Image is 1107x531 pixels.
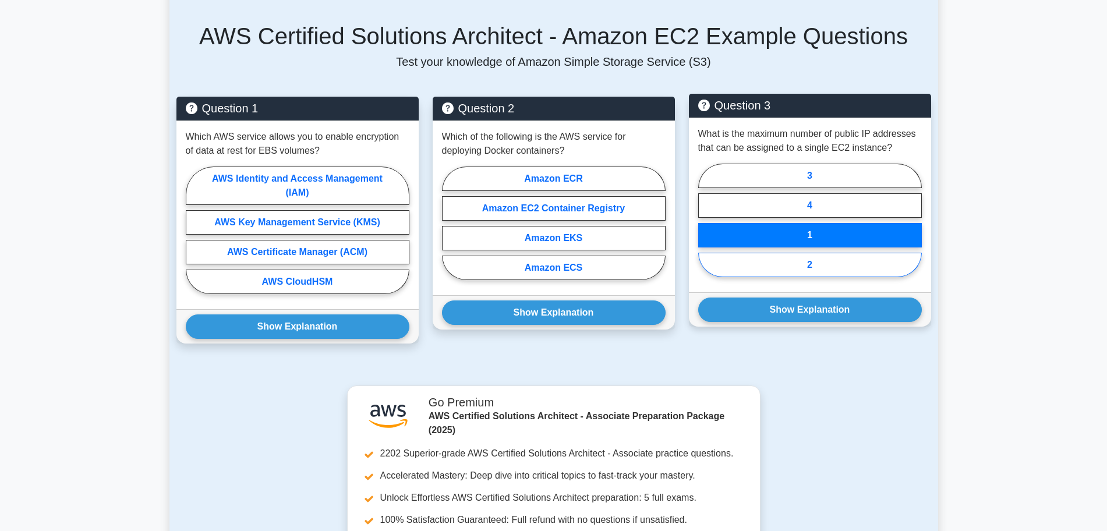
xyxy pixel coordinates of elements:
[186,314,409,339] button: Show Explanation
[698,223,922,247] label: 1
[186,210,409,235] label: AWS Key Management Service (KMS)
[698,164,922,188] label: 3
[176,22,931,50] h5: AWS Certified Solutions Architect - Amazon EC2 Example Questions
[442,226,666,250] label: Amazon EKS
[698,98,922,112] h5: Question 3
[186,240,409,264] label: AWS Certificate Manager (ACM)
[442,256,666,280] label: Amazon ECS
[176,55,931,69] p: Test your knowledge of Amazon Simple Storage Service (S3)
[442,196,666,221] label: Amazon EC2 Container Registry
[186,270,409,294] label: AWS CloudHSM
[442,167,666,191] label: Amazon ECR
[698,253,922,277] label: 2
[442,101,666,115] h5: Question 2
[186,167,409,205] label: AWS Identity and Access Management (IAM)
[442,130,666,158] p: Which of the following is the AWS service for deploying Docker containers?
[698,127,922,155] p: What is the maximum number of public IP addresses that can be assigned to a single EC2 instance?
[698,298,922,322] button: Show Explanation
[186,130,409,158] p: Which AWS service allows you to enable encryption of data at rest for EBS volumes?
[186,101,409,115] h5: Question 1
[698,193,922,218] label: 4
[442,300,666,325] button: Show Explanation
